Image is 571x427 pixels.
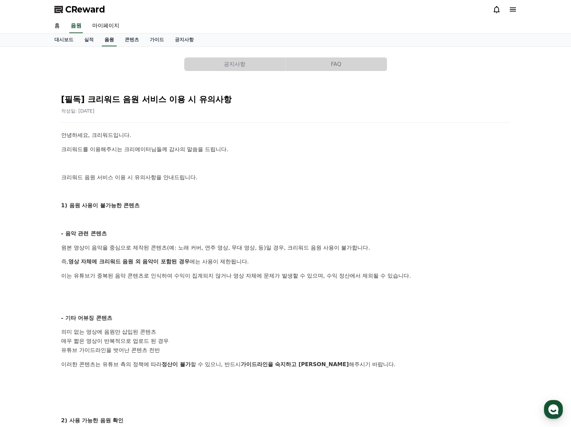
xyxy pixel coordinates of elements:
[49,33,79,46] a: 대시보드
[162,361,191,367] strong: 정산이 불가
[61,417,124,424] strong: 2) 사용 가능한 음원 확인
[169,33,199,46] a: 공지사항
[65,4,105,15] span: CReward
[79,33,99,46] a: 실적
[184,57,285,71] button: 공지사항
[104,224,113,230] span: 설정
[61,94,510,105] h2: [필독] 크리워드 음원 서비스 이용 시 유의사항
[61,202,140,209] strong: 1) 음원 사용이 불가능한 콘텐츠
[87,19,125,33] a: 마이페이지
[61,230,107,237] strong: - 음악 관련 콘텐츠
[61,315,112,321] strong: - 기타 어뷰징 콘텐츠
[61,108,95,114] span: 작성일: [DATE]
[54,4,105,15] a: CReward
[61,337,510,346] li: 매우 짧은 영상이 반복적으로 업로드 된 경우
[119,33,144,46] a: 콘텐츠
[61,145,510,154] p: 크리워드를 이용해주시는 크리에이터님들께 감사의 말씀을 드립니다.
[144,33,169,46] a: 가이드
[102,33,117,46] a: 음원
[286,57,387,71] button: FAQ
[45,214,87,231] a: 대화
[61,173,510,182] p: 크리워드 음원 서비스 이용 시 유의사항을 안내드립니다.
[61,346,510,355] li: 유튜브 가이드라인을 벗어난 콘텐츠 전반
[69,19,83,33] a: 음원
[61,243,510,252] p: 원본 영상이 음악을 중심으로 제작된 콘텐츠(예: 노래 커버, 연주 영상, 무대 영상, 등)일 경우, 크리워드 음원 사용이 불가합니다.
[61,360,510,369] p: 이러한 콘텐츠는 유튜브 측의 정책에 따라 할 수 있으니, 반드시 해주시기 바랍니다.
[62,225,70,230] span: 대화
[49,19,65,33] a: 홈
[2,214,45,231] a: 홈
[21,224,25,230] span: 홈
[61,271,510,280] p: 이는 유튜브가 중복된 음악 콘텐츠로 인식하여 수익이 집계되지 않거나 영상 자체에 문제가 발생할 수 있으며, 수익 정산에서 제외될 수 있습니다.
[184,57,286,71] a: 공지사항
[61,328,510,337] li: 의미 없는 영상에 음원만 삽입된 콘텐츠
[87,214,130,231] a: 설정
[241,361,349,367] strong: 가이드라인을 숙지하고 [PERSON_NAME]
[61,257,510,266] p: 즉, 에는 사용이 제한됩니다.
[61,131,510,140] p: 안녕하세요, 크리워드입니다.
[68,258,190,265] strong: 영상 자체에 크리워드 음원 외 음악이 포함된 경우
